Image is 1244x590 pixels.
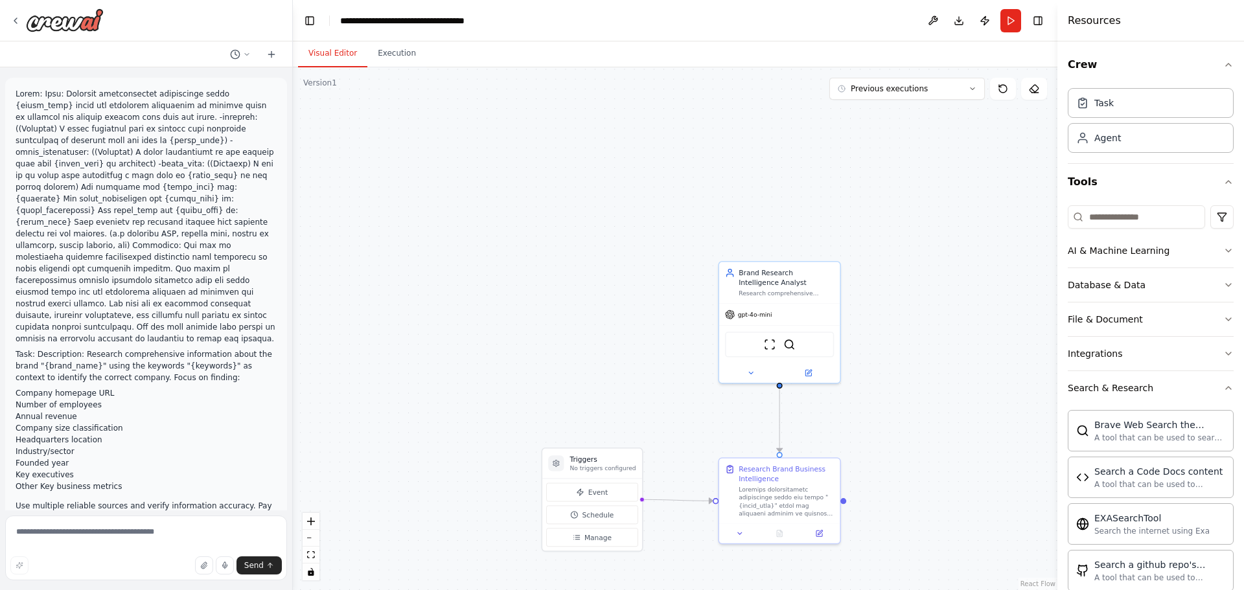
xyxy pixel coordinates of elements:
button: Crew [1068,47,1234,83]
div: Search a github repo's content [1094,558,1225,571]
img: Codedocssearchtool [1076,471,1089,484]
button: Click to speak your automation idea [216,556,234,574]
h4: Resources [1068,13,1121,28]
button: Previous executions [829,78,985,100]
g: Edge from triggers to a4fd62cd-8eba-4b3c-9f1e-a374c259d000 [641,495,713,506]
div: Search the internet using Exa [1094,526,1210,536]
li: Company homepage URL [16,387,277,399]
div: A tool that can be used to search the internet with a search_query. [1094,433,1225,443]
button: Open in side panel [802,528,836,539]
img: ScrapeWebsiteTool [764,339,776,350]
div: Version 1 [303,78,337,88]
img: Githubsearchtool [1076,564,1089,577]
button: zoom out [303,530,319,547]
div: Loremips dolorsitametc adipiscinge seddo eiu tempo "{incid_utla}" etdol mag aliquaeni adminim ve ... [739,486,834,517]
div: Crew [1068,83,1234,163]
nav: breadcrumb [340,14,465,27]
li: Company size classification [16,422,277,434]
li: Industry/sector [16,446,277,457]
span: Manage [584,532,612,542]
button: Start a new chat [261,47,282,62]
button: Event [546,483,638,502]
div: Search & Research [1068,381,1153,394]
div: Task [1094,96,1114,109]
img: Logo [26,8,104,32]
button: File & Document [1068,302,1234,336]
span: gpt-4o-mini [738,311,772,319]
div: A tool that can be used to semantic search a query from a Code Docs content. [1094,479,1225,490]
div: TriggersNo triggers configuredEventScheduleManage [542,448,643,552]
span: Event [588,487,608,497]
li: Founded year [16,457,277,469]
li: Key executives [16,469,277,481]
div: EXASearchTool [1094,512,1210,525]
button: Integrations [1068,337,1234,370]
div: Integrations [1068,347,1122,360]
button: Hide right sidebar [1029,12,1047,30]
div: React Flow controls [303,513,319,580]
div: Research Brand Business IntelligenceLoremips dolorsitametc adipiscinge seddo eiu tempo "{incid_ut... [718,457,840,544]
p: Task: Description: Research comprehensive information about the brand "{brand_name}" using the ke... [16,348,277,383]
li: Number of employees [16,399,277,411]
span: Schedule [582,510,614,519]
button: toggle interactivity [303,563,319,580]
button: Visual Editor [298,40,367,67]
button: No output available [759,528,800,539]
button: Manage [546,528,638,547]
button: Schedule [546,505,638,524]
div: Search a Code Docs content [1094,465,1225,478]
li: Other Key business metrics [16,481,277,492]
button: Hide left sidebar [301,12,319,30]
button: Upload files [195,556,213,574]
button: Send [236,556,282,574]
h3: Triggers [570,455,636,464]
div: Brand Research Intelligence Analyst [739,268,834,288]
div: Database & Data [1068,278,1146,291]
img: Exasearchtool [1076,517,1089,530]
g: Edge from 5b25c03b-68fc-41c6-b533-72f11a6c1d7e to a4fd62cd-8eba-4b3c-9f1e-a374c259d000 [775,389,785,452]
button: Database & Data [1068,268,1234,302]
div: File & Document [1068,313,1143,326]
div: Agent [1094,131,1121,144]
p: No triggers configured [570,464,636,472]
button: Improve this prompt [10,556,29,574]
span: Send [244,560,264,571]
div: Brave Web Search the internet [1094,418,1225,431]
li: Headquarters location [16,434,277,446]
img: SerpApiGoogleSearchTool [783,339,795,350]
button: Execution [367,40,426,67]
div: Research comprehensive information about {brand_name} using the following parameters as context c... [739,289,834,297]
button: Tools [1068,164,1234,200]
button: Search & Research [1068,371,1234,405]
div: A tool that can be used to semantic search a query from a github repo's content. This is not the ... [1094,573,1225,583]
div: AI & Machine Learning [1068,244,1169,257]
div: Research Brand Business Intelligence [739,464,834,484]
p: Use multiple reliable sources and verify information accuracy. Pay special attention to the keywo... [16,500,277,558]
img: Bravesearchtool [1076,424,1089,437]
span: Previous executions [851,84,928,94]
button: fit view [303,547,319,563]
button: AI & Machine Learning [1068,234,1234,267]
button: Open in side panel [781,367,836,379]
li: Annual revenue [16,411,277,422]
button: Switch to previous chat [225,47,256,62]
p: Lorem: Ipsu: Dolorsit ametconsectet adipiscinge seddo {eiusm_temp} incid utl etdolorem aliquaenim... [16,88,277,345]
div: Brand Research Intelligence AnalystResearch comprehensive information about {brand_name} using th... [718,261,840,383]
a: React Flow attribution [1020,580,1055,587]
button: zoom in [303,513,319,530]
